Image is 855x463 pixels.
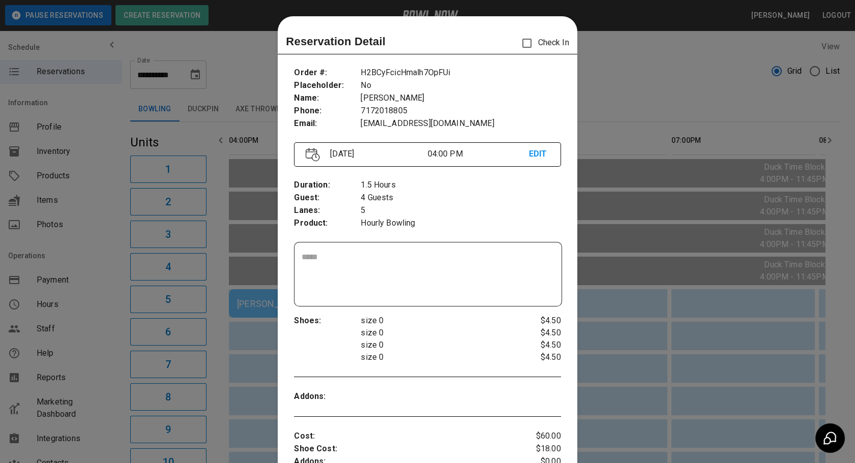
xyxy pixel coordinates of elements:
p: Duration : [294,179,361,192]
p: Product : [294,217,361,230]
p: 4 Guests [361,192,561,204]
p: No [361,79,561,92]
p: $4.50 [516,327,561,339]
p: Lanes : [294,204,361,217]
p: $60.00 [516,430,561,443]
p: 5 [361,204,561,217]
p: H2BCyFcicHmalh7OpFUi [361,67,561,79]
p: [DATE] [326,148,427,160]
p: [EMAIL_ADDRESS][DOMAIN_NAME] [361,117,561,130]
p: size 0 [361,339,516,351]
p: Cost : [294,430,516,443]
p: Phone : [294,105,361,117]
p: Hourly Bowling [361,217,561,230]
p: Guest : [294,192,361,204]
p: Placeholder : [294,79,361,92]
p: EDIT [529,148,549,161]
p: 04:00 PM [427,148,528,160]
img: Vector [306,148,320,162]
p: Check In [516,33,569,54]
p: Name : [294,92,361,105]
p: $18.00 [516,443,561,455]
p: Shoe Cost : [294,443,516,455]
p: Order # : [294,67,361,79]
p: Shoes : [294,315,361,327]
p: $4.50 [516,351,561,363]
p: $4.50 [516,339,561,351]
p: Email : [294,117,361,130]
p: 1.5 Hours [361,179,561,192]
p: [PERSON_NAME] [361,92,561,105]
p: size 0 [361,315,516,327]
p: 7172018805 [361,105,561,117]
p: size 0 [361,327,516,339]
p: $4.50 [516,315,561,327]
p: size 0 [361,351,516,363]
p: Reservation Detail [286,33,386,50]
p: Addons : [294,390,361,403]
